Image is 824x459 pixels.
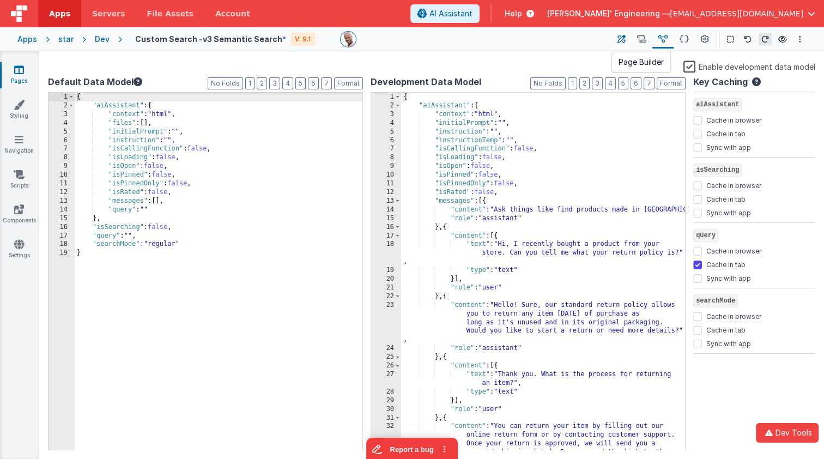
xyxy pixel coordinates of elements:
[49,144,75,153] div: 7
[706,141,751,152] label: Sync with app
[706,193,746,204] label: Cache in tab
[49,110,75,119] div: 3
[706,324,746,335] label: Cache in tab
[706,207,751,218] label: Sync with app
[631,77,641,89] button: 6
[49,8,70,19] span: Apps
[371,93,401,101] div: 1
[371,214,401,223] div: 15
[95,34,110,45] div: Dev
[371,197,401,206] div: 13
[605,77,616,89] button: 4
[670,8,803,19] span: [EMAIL_ADDRESS][DOMAIN_NAME]
[92,8,125,19] span: Servers
[706,337,751,348] label: Sync with app
[644,77,655,89] button: 7
[371,292,401,301] div: 22
[371,223,401,232] div: 16
[693,229,718,242] span: query
[49,232,75,240] div: 17
[371,101,401,110] div: 2
[530,77,566,89] button: No Folds
[321,77,332,89] button: 7
[706,258,746,269] label: Cache in tab
[147,8,194,19] span: File Assets
[308,77,319,89] button: 6
[371,301,401,345] div: 23
[371,188,401,197] div: 12
[49,153,75,162] div: 8
[269,77,280,89] button: 3
[706,128,746,138] label: Cache in tab
[371,344,401,353] div: 24
[135,35,286,44] h4: Custom Search -v3 Semantic Search
[693,98,742,111] span: aiAssistant
[371,266,401,275] div: 19
[208,77,243,89] button: No Folds
[568,77,577,89] button: 1
[547,8,670,19] span: [PERSON_NAME]' Engineering —
[49,128,75,136] div: 5
[579,77,590,89] button: 2
[49,93,75,101] div: 1
[282,77,293,89] button: 4
[371,206,401,214] div: 14
[295,77,306,89] button: 5
[49,206,75,214] div: 14
[371,232,401,240] div: 17
[290,33,315,46] div: V: 9.1
[371,128,401,136] div: 5
[245,77,255,89] button: 1
[49,223,75,232] div: 16
[371,153,401,162] div: 8
[334,77,363,89] button: Format
[793,33,807,46] button: Options
[505,8,522,19] span: Help
[371,119,401,128] div: 4
[371,283,401,292] div: 21
[706,179,761,190] label: Cache in browser
[49,119,75,128] div: 4
[49,162,75,171] div: 9
[371,171,401,179] div: 10
[49,179,75,188] div: 11
[706,245,761,256] label: Cache in browser
[49,214,75,223] div: 15
[371,144,401,153] div: 7
[257,77,267,89] button: 2
[706,310,761,321] label: Cache in browser
[17,34,37,45] div: Apps
[410,4,480,23] button: AI Assistant
[371,240,401,266] div: 18
[371,162,401,171] div: 9
[371,75,481,88] span: Development Data Model
[683,60,815,73] label: Enable development data model
[693,294,738,307] span: searchMode
[49,249,75,257] div: 19
[48,75,142,88] button: Default Data Model
[618,77,628,89] button: 5
[341,32,356,47] img: 11ac31fe5dc3d0eff3fbbbf7b26fa6e1
[371,275,401,283] div: 20
[371,353,401,361] div: 25
[429,8,472,19] span: AI Assistant
[756,423,819,443] button: Dev Tools
[49,188,75,197] div: 12
[592,77,603,89] button: 3
[49,197,75,206] div: 13
[49,171,75,179] div: 10
[693,164,742,177] span: isSearching
[706,272,751,283] label: Sync with app
[706,114,761,125] label: Cache in browser
[371,179,401,188] div: 11
[49,101,75,110] div: 2
[371,370,401,388] div: 27
[371,405,401,414] div: 30
[371,396,401,405] div: 29
[371,414,401,422] div: 31
[371,388,401,396] div: 28
[371,361,401,370] div: 26
[49,136,75,145] div: 6
[49,240,75,249] div: 18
